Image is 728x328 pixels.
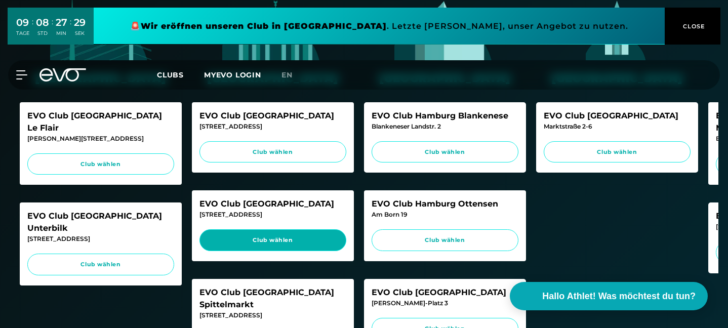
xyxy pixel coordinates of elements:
[680,22,705,31] span: CLOSE
[199,110,346,122] div: EVO Club [GEOGRAPHIC_DATA]
[70,16,71,43] div: :
[372,198,518,210] div: EVO Club Hamburg Ottensen
[32,16,33,43] div: :
[16,15,29,30] div: 09
[381,236,509,244] span: Club wählen
[199,210,346,219] div: [STREET_ADDRESS]
[209,236,337,244] span: Club wählen
[27,153,174,175] a: Club wählen
[27,210,174,234] div: EVO Club [GEOGRAPHIC_DATA] Unterbilk
[544,141,691,163] a: Club wählen
[372,210,518,219] div: Am Born 19
[372,141,518,163] a: Club wählen
[199,198,346,210] div: EVO Club [GEOGRAPHIC_DATA]
[281,69,305,81] a: en
[199,141,346,163] a: Club wählen
[27,134,174,143] div: [PERSON_NAME][STREET_ADDRESS]
[157,70,184,79] span: Clubs
[74,30,86,37] div: SEK
[27,110,174,134] div: EVO Club [GEOGRAPHIC_DATA] Le Flair
[204,70,261,79] a: MYEVO LOGIN
[665,8,720,45] button: CLOSE
[281,70,293,79] span: en
[37,260,165,269] span: Club wählen
[199,122,346,131] div: [STREET_ADDRESS]
[544,110,691,122] div: EVO Club [GEOGRAPHIC_DATA]
[199,311,346,320] div: [STREET_ADDRESS]
[381,148,509,156] span: Club wählen
[52,16,53,43] div: :
[199,286,346,311] div: EVO Club [GEOGRAPHIC_DATA] Spittelmarkt
[209,148,337,156] span: Club wählen
[16,30,29,37] div: TAGE
[27,234,174,243] div: [STREET_ADDRESS]
[56,30,67,37] div: MIN
[37,160,165,169] span: Club wählen
[372,229,518,251] a: Club wählen
[36,30,49,37] div: STD
[74,15,86,30] div: 29
[510,282,708,310] button: Hallo Athlet! Was möchtest du tun?
[56,15,67,30] div: 27
[36,15,49,30] div: 08
[542,290,696,303] span: Hallo Athlet! Was möchtest du tun?
[372,286,518,299] div: EVO Club [GEOGRAPHIC_DATA]
[27,254,174,275] a: Club wählen
[544,122,691,131] div: Marktstraße 2-6
[553,148,681,156] span: Club wählen
[372,299,518,308] div: [PERSON_NAME]-Platz 3
[199,229,346,251] a: Club wählen
[372,122,518,131] div: Blankeneser Landstr. 2
[157,70,204,79] a: Clubs
[372,110,518,122] div: EVO Club Hamburg Blankenese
